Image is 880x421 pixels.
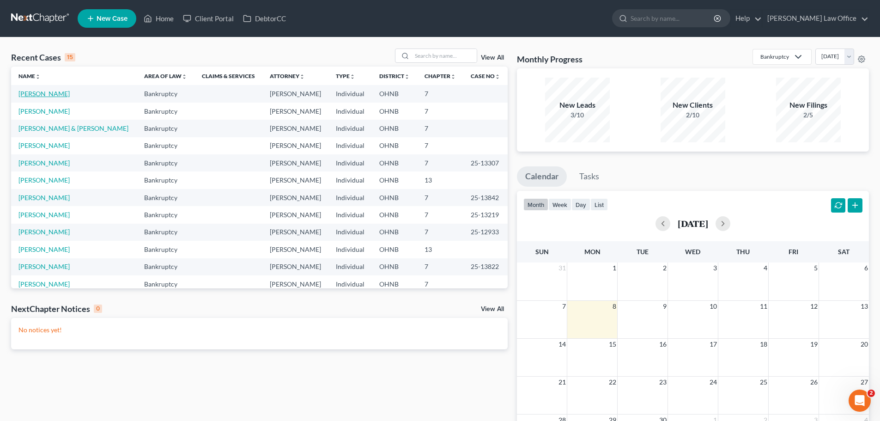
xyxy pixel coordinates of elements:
[372,154,417,171] td: OHNB
[262,275,328,293] td: [PERSON_NAME]
[535,248,549,256] span: Sun
[137,189,194,206] td: Bankruptcy
[571,166,607,187] a: Tasks
[763,10,868,27] a: [PERSON_NAME] Law Office
[97,15,127,22] span: New Case
[658,339,668,350] span: 16
[417,189,463,206] td: 7
[238,10,291,27] a: DebtorCC
[139,10,178,27] a: Home
[860,339,869,350] span: 20
[709,339,718,350] span: 17
[709,301,718,312] span: 10
[18,90,70,98] a: [PERSON_NAME]
[545,110,610,120] div: 3/10
[372,241,417,258] td: OHNB
[328,258,372,275] td: Individual
[372,137,417,154] td: OHNB
[776,100,841,110] div: New Filings
[712,262,718,274] span: 3
[328,224,372,241] td: Individual
[262,137,328,154] td: [PERSON_NAME]
[18,194,70,201] a: [PERSON_NAME]
[144,73,187,79] a: Area of Lawunfold_more
[328,241,372,258] td: Individual
[18,107,70,115] a: [PERSON_NAME]
[558,377,567,388] span: 21
[523,198,548,211] button: month
[463,206,508,223] td: 25-13219
[838,248,850,256] span: Sat
[584,248,601,256] span: Mon
[463,154,508,171] td: 25-13307
[18,73,41,79] a: Nameunfold_more
[18,245,70,253] a: [PERSON_NAME]
[412,49,477,62] input: Search by name...
[270,73,305,79] a: Attorneyunfold_more
[336,73,355,79] a: Typeunfold_more
[18,124,128,132] a: [PERSON_NAME] & [PERSON_NAME]
[262,171,328,189] td: [PERSON_NAME]
[372,275,417,293] td: OHNB
[137,224,194,241] td: Bankruptcy
[18,262,70,270] a: [PERSON_NAME]
[558,339,567,350] span: 14
[262,103,328,120] td: [PERSON_NAME]
[262,241,328,258] td: [PERSON_NAME]
[328,189,372,206] td: Individual
[813,262,819,274] span: 5
[137,137,194,154] td: Bankruptcy
[809,301,819,312] span: 12
[65,53,75,61] div: 15
[35,74,41,79] i: unfold_more
[417,275,463,293] td: 7
[262,154,328,171] td: [PERSON_NAME]
[731,10,762,27] a: Help
[417,120,463,137] td: 7
[18,159,70,167] a: [PERSON_NAME]
[571,198,590,211] button: day
[262,224,328,241] td: [PERSON_NAME]
[18,325,500,335] p: No notices yet!
[558,262,567,274] span: 31
[328,154,372,171] td: Individual
[463,189,508,206] td: 25-13842
[372,258,417,275] td: OHNB
[517,166,567,187] a: Calendar
[328,103,372,120] td: Individual
[759,339,768,350] span: 18
[561,301,567,312] span: 7
[137,241,194,258] td: Bankruptcy
[450,74,456,79] i: unfold_more
[759,377,768,388] span: 25
[372,206,417,223] td: OHNB
[372,85,417,102] td: OHNB
[18,211,70,219] a: [PERSON_NAME]
[463,258,508,275] td: 25-13822
[137,275,194,293] td: Bankruptcy
[548,198,571,211] button: week
[637,248,649,256] span: Tue
[18,176,70,184] a: [PERSON_NAME]
[678,219,708,228] h2: [DATE]
[863,262,869,274] span: 6
[471,73,500,79] a: Case Nounfold_more
[612,262,617,274] span: 1
[372,103,417,120] td: OHNB
[328,171,372,189] td: Individual
[417,137,463,154] td: 7
[372,189,417,206] td: OHNB
[328,206,372,223] td: Individual
[328,137,372,154] td: Individual
[18,228,70,236] a: [PERSON_NAME]
[658,377,668,388] span: 23
[18,141,70,149] a: [PERSON_NAME]
[481,306,504,312] a: View All
[372,224,417,241] td: OHNB
[11,52,75,63] div: Recent Cases
[137,154,194,171] td: Bankruptcy
[425,73,456,79] a: Chapterunfold_more
[809,339,819,350] span: 19
[662,262,668,274] span: 2
[590,198,608,211] button: list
